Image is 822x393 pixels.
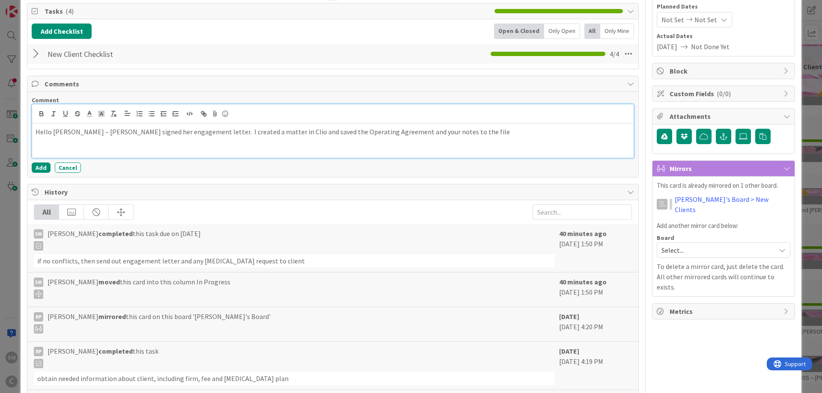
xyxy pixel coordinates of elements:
[559,229,607,238] b: 40 minutes ago
[98,229,133,238] b: completed
[657,2,790,11] span: Planned Dates
[559,312,579,321] b: [DATE]
[661,244,771,256] span: Select...
[657,221,790,231] p: Add another mirror card below:
[18,1,39,12] span: Support
[657,261,790,292] p: To delete a mirror card, just delete the card. All other mirrored cards will continue to exists.
[657,41,677,52] span: [DATE]
[48,346,158,368] span: [PERSON_NAME] this task
[670,111,779,121] span: Attachments
[34,229,43,239] div: SM
[559,346,632,385] div: [DATE] 4:19 PM
[657,181,790,191] p: This card is already mirrored on 1 other board.
[48,228,201,251] span: [PERSON_NAME] this task due on [DATE]
[48,277,230,299] span: [PERSON_NAME] this card into this column In Progress
[559,347,579,355] b: [DATE]
[657,235,674,241] span: Board
[34,205,59,219] div: All
[34,347,43,356] div: RP
[98,347,133,355] b: completed
[661,15,684,25] span: Not Set
[98,312,126,321] b: mirrored
[34,254,555,268] div: if no conflicts, then send out engagement letter and any [MEDICAL_DATA] request to client
[600,24,634,39] div: Only Mine
[559,277,632,302] div: [DATE] 1:50 PM
[584,24,600,39] div: All
[691,41,730,52] span: Not Done Yet
[670,163,779,174] span: Mirrors
[45,187,623,197] span: History
[32,24,92,39] button: Add Checklist
[670,66,779,76] span: Block
[36,127,630,137] p: Hello [PERSON_NAME] – [PERSON_NAME] signed her engagement letter. I created a matter in Clio and ...
[55,163,81,173] button: Cancel
[45,79,623,89] span: Comments
[34,372,555,385] div: obtain needed information about client, including firm, fee and [MEDICAL_DATA] plan
[32,96,59,104] span: Comment
[610,49,619,59] span: 4 / 4
[717,89,731,98] span: ( 0/0 )
[559,228,632,268] div: [DATE] 1:50 PM
[48,311,271,334] span: [PERSON_NAME] this card on this board '[PERSON_NAME]'s Board'
[675,194,790,215] a: [PERSON_NAME]'s Board > New Clients
[670,89,779,99] span: Custom Fields
[494,24,544,39] div: Open & Closed
[559,311,632,337] div: [DATE] 4:20 PM
[657,32,790,41] span: Actual Dates
[98,278,120,286] b: moved
[533,204,632,220] input: Search...
[34,278,43,287] div: SM
[45,6,490,16] span: Tasks
[670,306,779,316] span: Metrics
[32,163,51,173] button: Add
[544,24,580,39] div: Only Open
[694,15,717,25] span: Not Set
[45,46,237,62] input: Add Checklist...
[559,278,607,286] b: 40 minutes ago
[34,312,43,322] div: RP
[66,7,74,15] span: ( 4 )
